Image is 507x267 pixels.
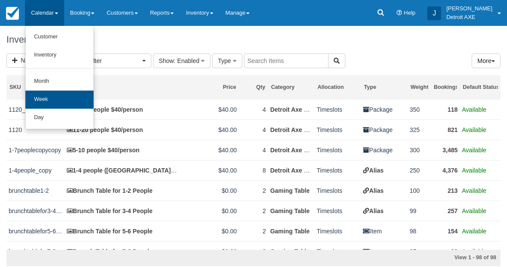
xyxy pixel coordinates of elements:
td: 2 [239,221,268,242]
span: Available [462,248,487,255]
td: 1-4people_copy [6,160,65,181]
div: Type [364,84,404,91]
td: Package [361,140,407,160]
span: Available [462,207,487,214]
span: Available [462,147,487,154]
span: Category Filter [62,57,140,65]
td: Detroit Axe Experience [268,100,315,120]
td: Timeslots [315,242,361,262]
a: 213 [448,187,457,194]
td: Available [460,100,501,120]
td: 11-20 people $40/person [65,120,181,140]
td: brunchtable1-2 [6,181,65,201]
div: Allocation [318,84,358,91]
td: brunchtablefor7-8people [6,242,65,262]
td: Item [361,242,407,262]
button: Category Filter [56,53,151,68]
td: Gaming Table [268,201,315,221]
td: Timeslots [315,100,361,120]
td: $40.00 [181,120,239,140]
td: Gaming Table [268,221,315,242]
a: Customer [25,28,94,46]
span: Available [462,106,487,113]
td: 350 [407,100,431,120]
td: $0.00 [181,221,239,242]
button: More [472,53,501,69]
td: Timeslots [315,140,361,160]
a: Brunch Table for 5-6 People [67,228,153,235]
td: 3,485 [431,140,460,160]
a: Gaming Table [270,207,310,214]
div: Price [184,84,236,91]
td: Gaming Table [268,242,315,262]
span: Show [159,57,174,64]
td: Package [361,120,407,140]
td: $0.00 [181,242,239,262]
td: 4 [239,140,268,160]
a: Week [25,91,94,109]
span: Available [462,126,487,133]
a: Brunch Table for 1-2 People [67,187,153,194]
td: 4 [239,120,268,140]
td: Available [460,181,501,201]
td: Available [460,221,501,242]
div: Name [68,84,178,91]
td: Brunch Table for 3-4 People [65,201,181,221]
a: 98 [451,248,458,255]
a: 257 [448,207,457,214]
span: : Enabled [174,57,199,64]
td: $40.00 [181,140,239,160]
td: 154 [431,221,460,242]
a: Day [25,109,94,127]
td: 21-30 people $40/person [65,100,181,120]
td: Available [460,140,501,160]
td: Available [460,201,501,221]
td: Item [361,221,407,242]
a: Detroit Axe Experience [270,106,336,113]
td: 4 [239,100,268,120]
td: 97 [407,242,431,262]
td: 2 [239,201,268,221]
a: 3,485 [442,147,457,154]
td: 250 [407,160,431,181]
td: 1120_copy [6,100,65,120]
div: Bookings [434,84,457,91]
td: brunchtablefor5-6people [6,221,65,242]
td: 325 [407,120,431,140]
a: 118 [448,106,457,113]
td: Available [460,242,501,262]
td: $40.00 [181,160,239,181]
div: Category [271,84,312,91]
td: $0.00 [181,181,239,201]
td: Detroit Axe Experience [268,120,315,140]
a: New Item [6,53,52,68]
td: Available [460,160,501,181]
i: Help [397,10,402,16]
td: 5-10 people $40/person [65,140,181,160]
a: Brunch Table for 7-8 People [67,248,153,255]
img: checkfront-main-nav-mini-logo.png [6,7,19,20]
a: 154 [448,228,457,235]
p: Detroit AXE [446,13,492,22]
a: Detroit Axe Experience [270,147,336,154]
td: 1120 [6,120,65,140]
a: Detroit Axe Experience [270,167,336,174]
td: 4,376 [431,160,460,181]
td: 300 [407,140,431,160]
td: 257 [431,201,460,221]
div: Default Status [463,84,498,91]
a: Alias [363,207,383,214]
a: Month [25,72,94,91]
a: 11-20 people $40/person [67,126,143,133]
td: 8 [239,160,268,181]
td: 1-7peoplecopycopy [6,140,65,160]
a: Alias [363,167,383,174]
a: 21-30 people $40/person [67,106,143,113]
div: J [427,6,441,20]
a: Alias [363,187,383,194]
td: Gaming Table [268,181,315,201]
span: Type [218,57,231,64]
td: Timeslots [315,221,361,242]
td: Brunch Table for 7-8 People [65,242,181,262]
button: Type [212,53,242,68]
